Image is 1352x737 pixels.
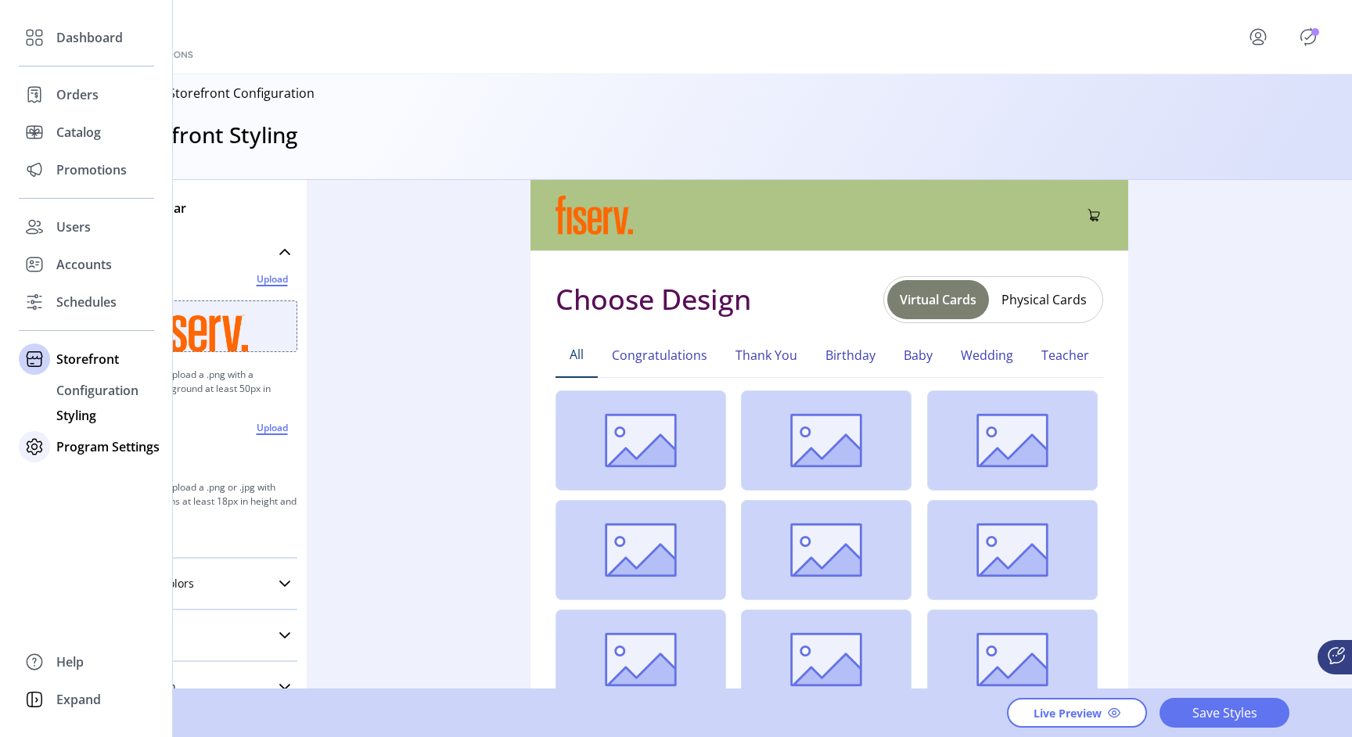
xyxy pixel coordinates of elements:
span: Expand [56,690,101,709]
button: Publisher Panel [1296,24,1321,49]
button: Wedding [947,333,1027,378]
p: For best results upload a .png or .jpg with square dimensions at least 18px in height and width. [97,474,297,529]
button: Save Styles [1160,698,1289,728]
span: Save Styles [1180,703,1269,722]
p: Back to Storefront Configuration [122,84,315,102]
button: All [556,333,598,378]
p: For best results upload a .png with a transparent background at least 50px in height. [97,361,297,416]
span: Upload [249,419,295,437]
button: Congratulations [598,333,721,378]
button: Teacher [1027,333,1103,378]
span: Dashboard [56,28,123,47]
span: Orders [56,85,99,104]
button: Virtual Cards [887,280,989,319]
span: Upload [249,270,295,289]
span: Catalog [56,123,101,142]
span: Help [56,653,84,671]
div: Brand [97,268,297,548]
a: Typography [97,620,297,651]
span: Configuration [56,381,138,400]
a: Background colors [97,568,297,599]
span: Styling [56,406,96,425]
p: Styling Toolbar [97,199,297,218]
a: Brand [97,236,297,268]
button: Thank You [721,333,811,378]
button: Physical Cards [989,287,1099,312]
span: Storefront [56,350,119,368]
span: Promotions [56,160,127,179]
span: Users [56,218,91,236]
button: Live Preview [1007,698,1147,728]
span: Accounts [56,255,112,274]
button: Baby [890,333,947,378]
button: menu [1227,18,1296,56]
span: Schedules [56,293,117,311]
span: Live Preview [1034,705,1102,721]
h1: Choose Design [556,279,751,321]
button: Birthday [811,333,890,378]
a: Primary Button [97,671,297,703]
span: Program Settings [56,437,160,456]
h3: Storefront Styling [116,118,297,151]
